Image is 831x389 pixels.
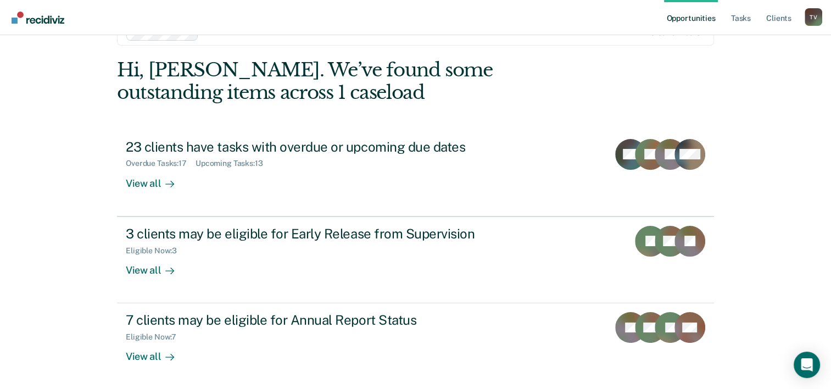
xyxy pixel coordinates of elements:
div: Overdue Tasks : 17 [126,159,196,168]
div: Upcoming Tasks : 13 [196,159,272,168]
div: View all [126,168,187,190]
div: Hi, [PERSON_NAME]. We’ve found some outstanding items across 1 caseload [117,59,594,104]
div: Eligible Now : 3 [126,246,186,255]
div: View all [126,255,187,276]
div: Open Intercom Messenger [794,352,820,378]
div: Eligible Now : 7 [126,332,185,342]
div: T V [805,8,822,26]
div: 7 clients may be eligible for Annual Report Status [126,312,511,328]
div: 23 clients have tasks with overdue or upcoming due dates [126,139,511,155]
a: 3 clients may be eligible for Early Release from SupervisionEligible Now:3View all [117,216,714,303]
button: Profile dropdown button [805,8,822,26]
div: View all [126,342,187,363]
img: Recidiviz [12,12,64,24]
a: 23 clients have tasks with overdue or upcoming due datesOverdue Tasks:17Upcoming Tasks:13View all [117,130,714,216]
div: 3 clients may be eligible for Early Release from Supervision [126,226,511,242]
